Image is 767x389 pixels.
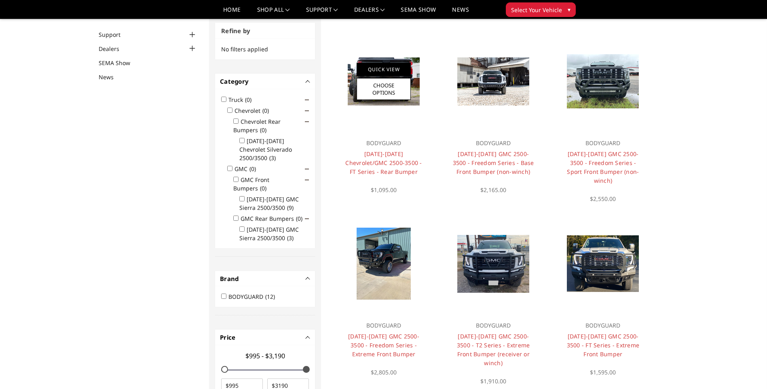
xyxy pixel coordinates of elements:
[296,215,302,222] span: (0)
[239,195,299,211] label: [DATE]-[DATE] GMC Sierra 2500/3500
[257,7,290,19] a: shop all
[343,138,424,148] p: BODYGUARD
[228,293,280,300] label: BODYGUARD
[287,234,294,242] span: (3)
[241,215,307,222] label: GMC Rear Bumpers
[265,293,275,300] span: (12)
[262,107,269,114] span: (0)
[568,5,570,14] span: ▾
[305,217,309,221] span: Click to show/hide children
[480,377,506,385] span: $1,910.00
[452,7,469,19] a: News
[99,30,131,39] a: Support
[562,138,644,148] p: BODYGUARD
[305,167,309,171] span: Click to show/hide children
[305,120,309,124] span: Click to show/hide children
[567,332,640,358] a: [DATE]-[DATE] GMC 2500-3500 - FT Series - Extreme Front Bumper
[235,107,274,114] label: Chevrolet
[269,154,276,162] span: (3)
[305,98,309,102] span: Click to show/hide children
[371,368,397,376] span: $2,805.00
[567,150,639,184] a: [DATE]-[DATE] GMC 2500-3500 - Freedom Series - Sport Front Bumper (non-winch)
[99,59,140,67] a: SEMA Show
[233,118,281,134] label: Chevrolet Rear Bumpers
[371,186,397,194] span: $1,095.00
[220,77,310,86] h4: Category
[354,7,385,19] a: Dealers
[223,7,241,19] a: Home
[245,96,251,104] span: (0)
[99,44,129,53] a: Dealers
[260,126,266,134] span: (0)
[727,350,767,389] iframe: Chat Widget
[506,2,576,17] button: Select Your Vehicle
[562,321,644,330] p: BODYGUARD
[306,277,310,281] button: -
[260,184,266,192] span: (0)
[228,96,256,104] label: Truck
[348,332,419,358] a: [DATE]-[DATE] GMC 2500-3500 - Freedom Series - Extreme Front Bumper
[453,321,534,330] p: BODYGUARD
[511,6,562,14] span: Select Your Vehicle
[305,109,309,113] span: Click to show/hide children
[287,204,294,211] span: (9)
[306,79,310,83] button: -
[99,73,124,81] a: News
[220,274,310,283] h4: Brand
[233,176,271,192] label: GMC Front Bumpers
[453,138,534,148] p: BODYGUARD
[235,165,261,173] label: GMC
[306,335,310,339] button: -
[590,195,616,203] span: $2,550.00
[215,23,315,39] h3: Refine by
[221,45,268,53] span: No filters applied
[239,226,299,242] label: [DATE]-[DATE] GMC Sierra 2500/3500
[480,186,506,194] span: $2,165.00
[305,178,309,182] span: Click to show/hide children
[249,165,256,173] span: (0)
[220,333,310,342] h4: Price
[357,78,411,100] a: Choose Options
[357,63,411,76] a: Quick View
[345,150,422,175] a: [DATE]-[DATE] Chevrolet/GMC 2500-3500 - FT Series - Rear Bumper
[453,150,534,175] a: [DATE]-[DATE] GMC 2500-3500 - Freedom Series - Base Front Bumper (non-winch)
[306,7,338,19] a: Support
[590,368,616,376] span: $1,595.00
[343,321,424,330] p: BODYGUARD
[457,332,530,367] a: [DATE]-[DATE] GMC 2500-3500 - T2 Series - Extreme Front Bumper (receiver or winch)
[239,137,292,162] label: [DATE]-[DATE] Chevrolet Silverado 2500/3500
[401,7,436,19] a: SEMA Show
